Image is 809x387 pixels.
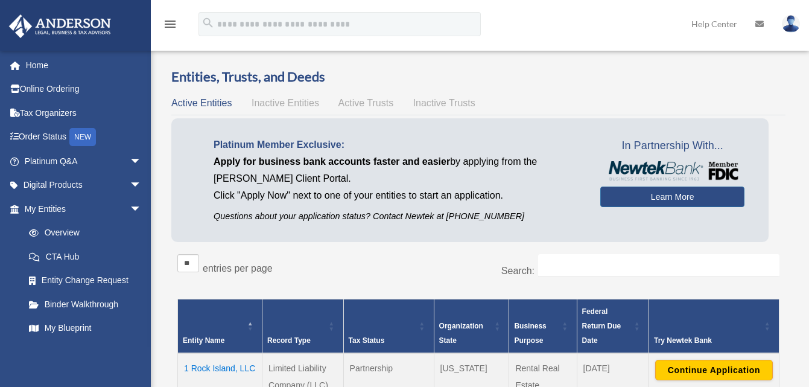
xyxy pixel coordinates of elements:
span: arrow_drop_down [130,197,154,222]
a: Entity Change Request [17,269,154,293]
a: Tax Due Dates [17,340,154,364]
span: In Partnership With... [600,136,744,156]
a: Platinum Q&Aarrow_drop_down [8,149,160,173]
span: Federal Return Due Date [582,307,621,345]
p: Click "Apply Now" next to one of your entities to start an application. [214,187,582,204]
a: Overview [17,221,148,245]
span: Entity Name [183,336,224,345]
a: menu [163,21,177,31]
span: Organization State [439,322,483,345]
th: Organization State: Activate to sort [434,299,509,353]
span: Business Purpose [514,322,546,345]
a: Learn More [600,187,744,207]
label: entries per page [203,263,273,273]
div: Try Newtek Bank [654,333,761,348]
span: Inactive Trusts [413,98,475,108]
p: Platinum Member Exclusive: [214,136,582,153]
span: Apply for business bank accounts faster and easier [214,156,450,167]
img: User Pic [782,15,800,33]
a: Order StatusNEW [8,125,160,150]
th: Tax Status: Activate to sort [343,299,434,353]
h3: Entities, Trusts, and Deeds [171,68,785,86]
span: Active Trusts [338,98,394,108]
i: menu [163,17,177,31]
span: Tax Status [349,336,385,345]
a: Online Ordering [8,77,160,101]
a: Tax Organizers [8,101,160,125]
i: search [201,16,215,30]
a: CTA Hub [17,245,154,269]
span: Active Entities [171,98,232,108]
a: My Blueprint [17,316,154,341]
span: Record Type [267,336,311,345]
a: Home [8,53,160,77]
th: Business Purpose: Activate to sort [509,299,577,353]
th: Try Newtek Bank : Activate to sort [649,299,779,353]
th: Record Type: Activate to sort [262,299,344,353]
span: Inactive Entities [252,98,319,108]
th: Federal Return Due Date: Activate to sort [577,299,649,353]
a: Digital Productsarrow_drop_down [8,173,160,197]
div: NEW [69,128,96,146]
span: arrow_drop_down [130,149,154,174]
p: Questions about your application status? Contact Newtek at [PHONE_NUMBER] [214,209,582,224]
p: by applying from the [PERSON_NAME] Client Portal. [214,153,582,187]
img: Anderson Advisors Platinum Portal [5,14,115,38]
a: My Entitiesarrow_drop_down [8,197,154,221]
button: Continue Application [655,360,773,380]
span: arrow_drop_down [130,173,154,198]
a: Binder Walkthrough [17,292,154,316]
img: NewtekBankLogoSM.png [606,161,738,181]
th: Entity Name: Activate to invert sorting [178,299,262,353]
label: Search: [501,266,535,276]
